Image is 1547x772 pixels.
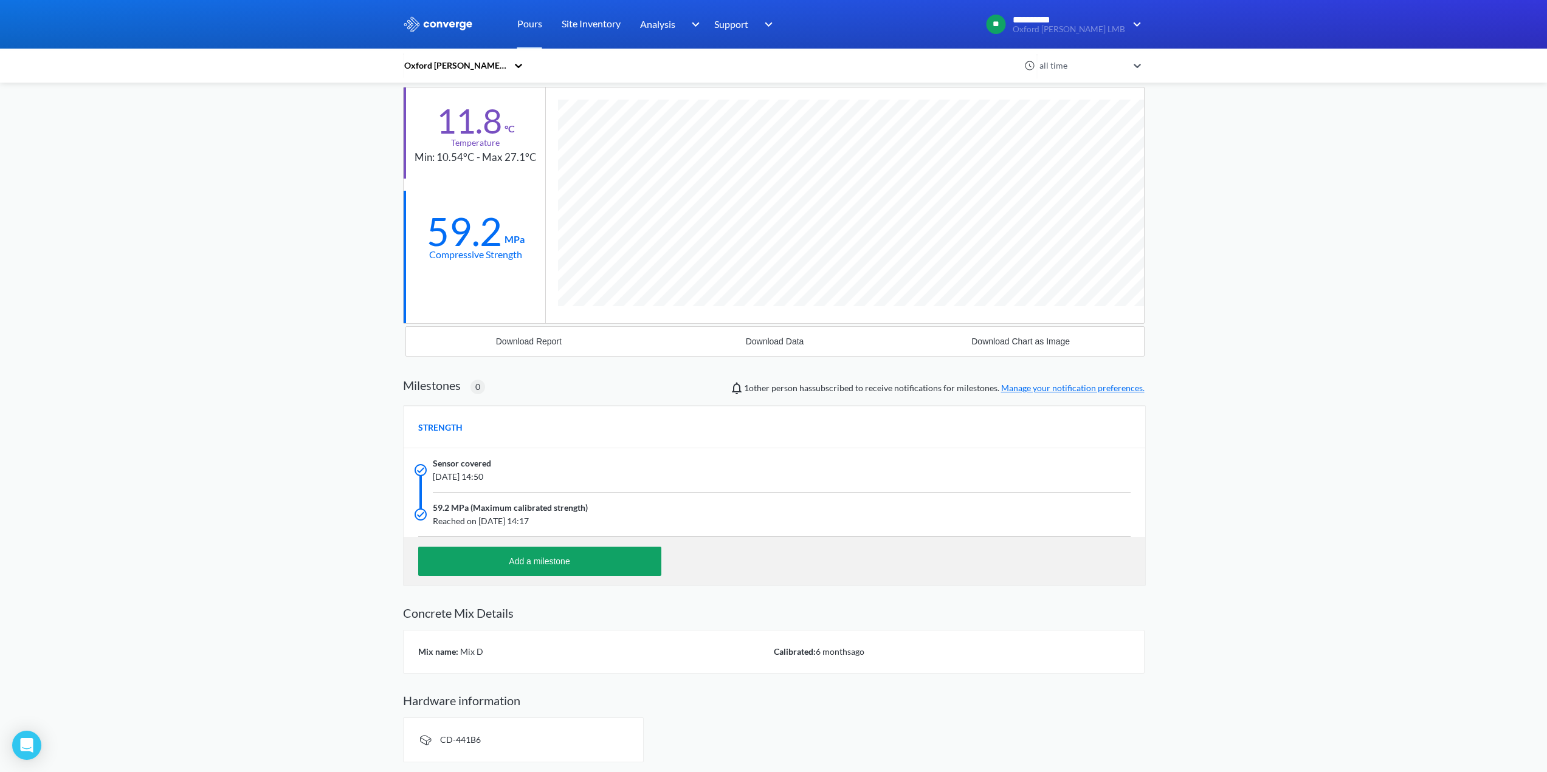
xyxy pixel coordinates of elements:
[1036,59,1128,72] div: all time
[418,646,458,657] span: Mix name:
[1001,383,1145,393] a: Manage your notification preferences.
[406,327,652,356] button: Download Report
[433,501,588,514] span: 59.2 MPa (Maximum calibrated strength)
[746,336,804,346] div: Download Data
[757,17,776,32] img: downArrow.svg
[12,731,41,760] div: Open Intercom Messenger
[418,733,433,747] img: signal-icon.svg
[436,106,502,136] div: 11.8
[744,383,770,393] span: Nathan Rogers
[403,606,1145,620] h2: Concrete Mix Details
[816,646,864,657] span: 6 months ago
[652,327,898,356] button: Download Data
[403,59,508,72] div: Oxford [PERSON_NAME] LMB
[744,381,1145,395] span: person has subscribed to receive notifications for milestones.
[458,646,483,657] span: Mix D
[415,149,537,166] div: Min: 10.54°C - Max 27.1°C
[496,336,562,346] div: Download Report
[403,378,461,392] h2: Milestones
[971,336,1070,346] div: Download Chart as Image
[403,16,474,32] img: logo_ewhite.svg
[433,514,984,528] span: Reached on [DATE] 14:17
[640,16,675,32] span: Analysis
[427,216,502,247] div: 59.2
[433,457,491,470] span: Sensor covered
[1024,60,1035,71] img: icon-clock.svg
[418,421,463,434] span: STRENGTH
[451,136,500,149] div: Temperature
[418,547,661,576] button: Add a milestone
[429,247,522,262] div: Compressive Strength
[898,327,1144,356] button: Download Chart as Image
[714,16,748,32] span: Support
[729,381,744,395] img: notifications-icon.svg
[440,734,481,745] span: CD-441B6
[403,693,1145,708] h2: Hardware information
[433,470,984,483] span: [DATE] 14:50
[683,17,703,32] img: downArrow.svg
[475,380,480,394] span: 0
[1125,17,1145,32] img: downArrow.svg
[774,646,816,657] span: Calibrated:
[1013,25,1125,34] span: Oxford [PERSON_NAME] LMB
